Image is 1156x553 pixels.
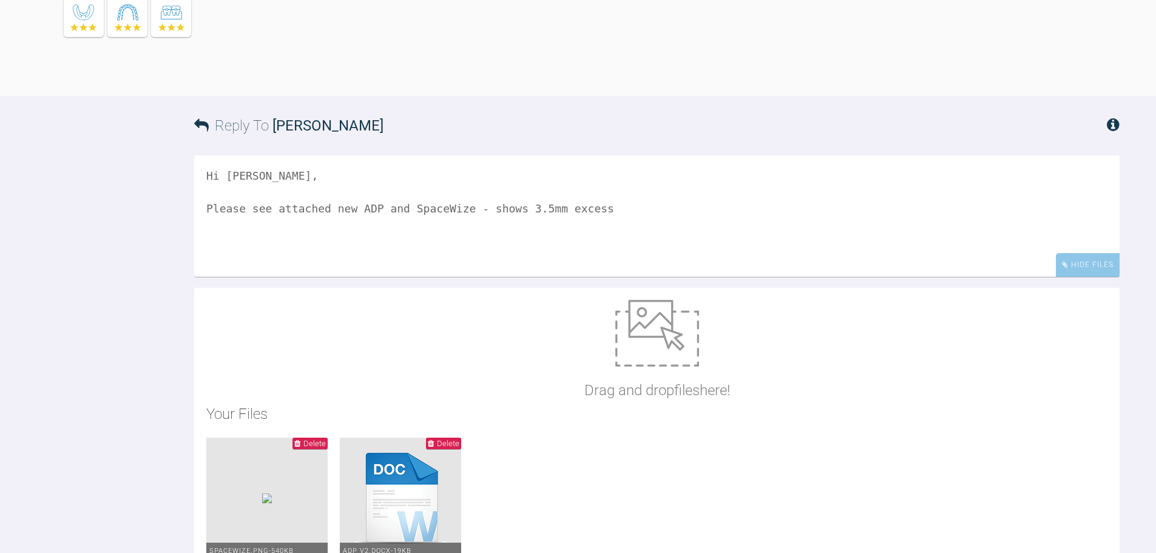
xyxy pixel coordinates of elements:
h3: Reply To [194,114,384,137]
img: bb58c356-d368-4dd2-a3e7-028d8e96dea9 [262,494,272,503]
span: Delete [303,439,326,448]
textarea: Hi [PERSON_NAME], Please see attached new ADP and SpaceWize - shows 3.5mm excess [194,155,1120,277]
span: [PERSON_NAME] [272,117,384,134]
h2: Your Files [206,402,1107,426]
span: Delete [437,439,459,448]
div: Hide Files [1056,253,1120,277]
p: Drag and drop files here! [584,379,730,402]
